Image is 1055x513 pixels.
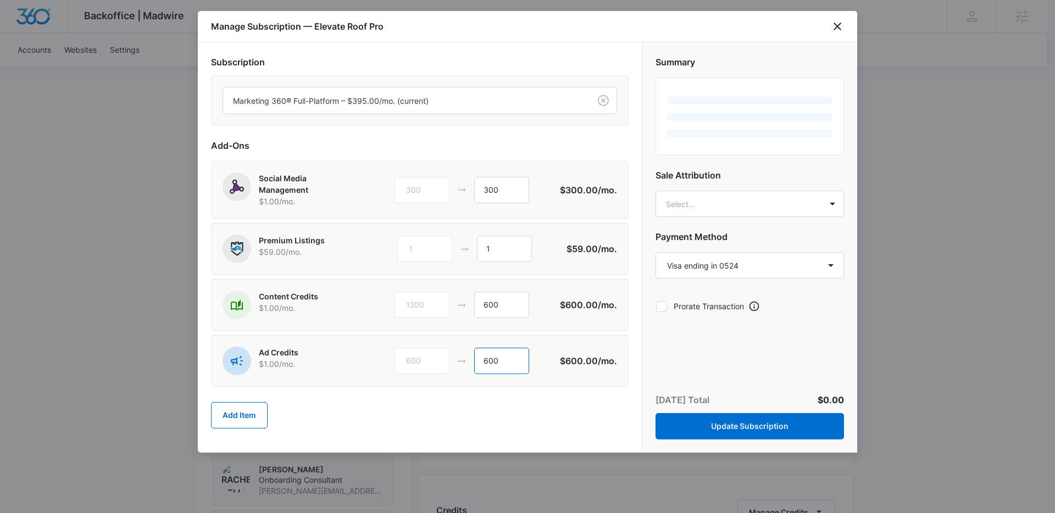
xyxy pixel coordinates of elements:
[259,291,355,302] p: Content Credits
[211,55,629,69] h2: Subscription
[259,246,355,258] p: $59.00 /mo.
[656,300,744,312] label: Prorate Transaction
[259,172,355,196] p: Social Media Management
[656,55,844,69] h2: Summary
[560,183,617,197] p: $300.00
[474,348,529,374] input: 1
[831,20,844,33] button: close
[259,302,355,314] p: $1.00 /mo.
[474,177,529,203] input: 1
[211,20,384,33] h1: Manage Subscription — Elevate Roof Pro
[598,185,617,196] span: /mo.
[211,139,629,152] h2: Add-Ons
[565,242,617,255] p: $59.00
[656,169,844,182] h2: Sale Attribution
[259,347,355,358] p: Ad Credits
[477,236,532,262] input: 1
[598,355,617,366] span: /mo.
[598,299,617,310] span: /mo.
[656,230,844,243] h2: Payment Method
[595,92,612,109] button: Clear
[211,402,268,428] button: Add Item
[474,292,529,318] input: 1
[656,393,709,406] p: [DATE] Total
[259,358,355,370] p: $1.00 /mo.
[560,354,617,367] p: $600.00
[656,413,844,439] button: Update Subscription
[259,235,355,246] p: Premium Listings
[818,394,844,405] span: $0.00
[598,243,617,254] span: /mo.
[233,95,235,107] input: Subscription
[259,196,355,207] p: $1.00 /mo.
[560,298,617,311] p: $600.00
